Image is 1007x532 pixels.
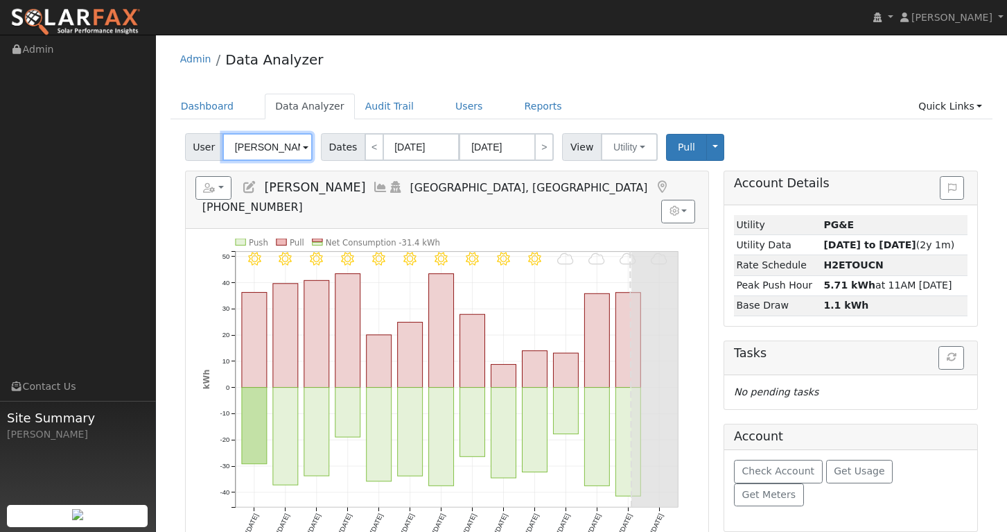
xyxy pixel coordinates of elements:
button: Check Account [734,460,823,483]
rect: onclick="" [523,351,548,388]
h5: Account [734,429,783,443]
strong: [DATE] to [DATE] [823,239,916,250]
h5: Account Details [734,176,967,191]
rect: onclick="" [491,388,516,478]
strong: 5.71 kWh [823,280,875,291]
a: Quick Links [908,94,992,119]
button: Get Usage [826,460,893,483]
strong: ID: 17171467, authorized: 08/13/25 [823,219,854,230]
img: retrieve [72,509,83,520]
td: Base Draw [734,295,821,316]
rect: onclick="" [273,284,298,388]
rect: onclick="" [367,335,392,388]
text: -10 [220,410,229,418]
text: Pull [290,237,304,247]
i: 8/15 - Clear [528,252,541,265]
rect: onclick="" [491,364,516,387]
rect: onclick="" [429,274,454,388]
text: 30 [222,304,229,312]
rect: onclick="" [554,388,579,434]
text: -40 [220,488,229,496]
button: Refresh [938,346,964,370]
a: Dashboard [170,94,245,119]
text: 50 [222,252,229,260]
rect: onclick="" [585,293,610,387]
rect: onclick="" [335,388,360,438]
span: [PERSON_NAME] [911,12,992,23]
button: Utility [601,133,658,161]
i: 8/12 - Clear [435,252,448,265]
rect: onclick="" [304,388,329,477]
td: Rate Schedule [734,255,821,275]
a: Admin [180,53,211,65]
span: Site Summary [7,409,148,427]
div: [PERSON_NAME] [7,427,148,442]
text: Push [249,237,268,247]
span: [PHONE_NUMBER] [202,200,303,214]
img: SolarFax [10,8,141,37]
span: Check Account [742,465,814,477]
button: Get Meters [734,483,804,507]
a: > [534,133,554,161]
rect: onclick="" [585,388,610,486]
td: Peak Push Hour [734,275,821,295]
text: 40 [222,278,229,286]
text: -30 [220,462,229,470]
rect: onclick="" [554,353,579,388]
td: Utility [734,215,821,235]
span: View [562,133,602,161]
text: 20 [222,331,229,338]
td: Utility Data [734,235,821,255]
span: [GEOGRAPHIC_DATA], [GEOGRAPHIC_DATA] [410,181,648,194]
rect: onclick="" [616,293,641,388]
rect: onclick="" [335,274,360,388]
button: Issue History [940,176,964,200]
i: 8/16 - Cloudy [557,252,574,265]
rect: onclick="" [398,388,423,477]
span: Pull [678,141,695,153]
strong: 1.1 kWh [823,300,868,311]
a: Multi-Series Graph [373,180,388,194]
i: 8/17 - Cloudy [588,252,605,265]
a: < [365,133,384,161]
i: 8/06 - Clear [247,252,261,265]
a: Users [445,94,493,119]
strong: L [823,259,883,271]
span: User [185,133,223,161]
i: 8/14 - Clear [497,252,510,265]
span: [PERSON_NAME] [264,180,365,194]
span: Get Usage [834,465,884,477]
a: Login As (last Never) [388,180,403,194]
text: -20 [220,436,229,443]
h5: Tasks [734,346,967,361]
i: 8/09 - Clear [341,252,354,265]
span: (2y 1m) [823,239,954,250]
button: Pull [666,134,707,161]
a: Audit Trail [355,94,424,119]
rect: onclick="" [429,388,454,486]
rect: onclick="" [616,388,641,497]
a: Reports [514,94,572,119]
i: 8/07 - Clear [279,252,292,265]
a: Data Analyzer [225,51,323,68]
text: Net Consumption -31.4 kWh [326,237,440,247]
i: 8/13 - Clear [466,252,479,265]
rect: onclick="" [460,388,485,457]
rect: onclick="" [273,388,298,486]
rect: onclick="" [242,388,267,464]
input: Select a User [222,133,313,161]
rect: onclick="" [460,314,485,387]
i: No pending tasks [734,386,818,397]
i: 8/08 - Clear [310,252,323,265]
rect: onclick="" [398,323,423,388]
i: 8/10 - Clear [372,252,385,265]
i: 8/11 - Clear [403,252,417,265]
span: Dates [321,133,365,161]
rect: onclick="" [367,388,392,481]
text: 10 [222,357,229,365]
i: 8/18 - Cloudy [620,252,636,265]
rect: onclick="" [304,280,329,387]
rect: onclick="" [523,388,548,472]
a: Map [654,180,669,194]
td: at 11AM [DATE] [821,275,967,295]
